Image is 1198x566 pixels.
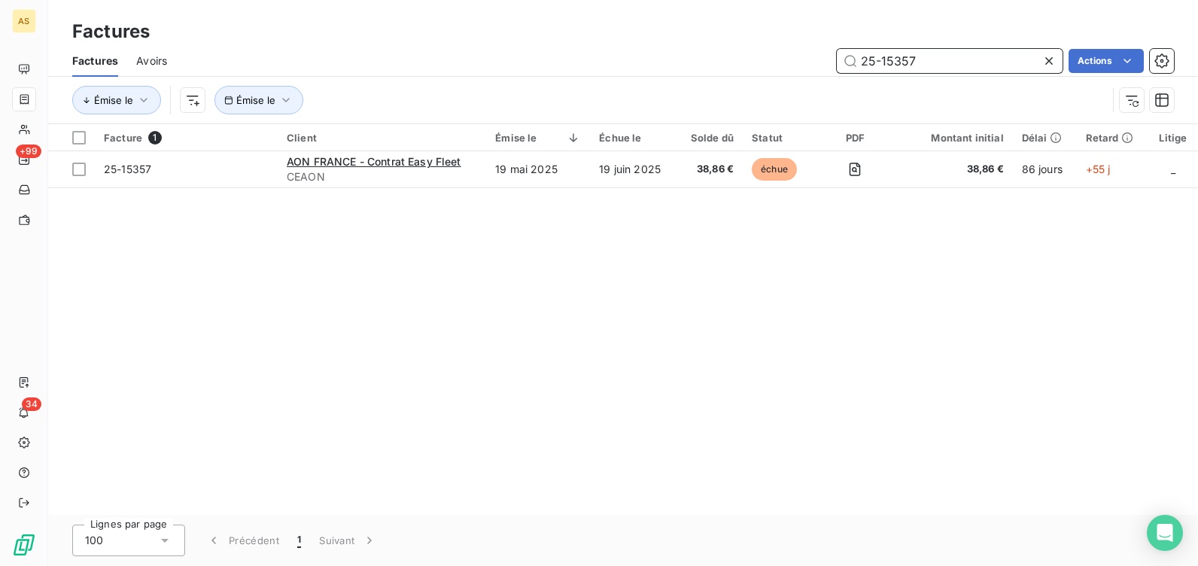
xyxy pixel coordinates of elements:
[686,132,734,144] div: Solde dû
[12,9,36,33] div: AS
[236,94,275,106] span: Émise le
[590,151,677,187] td: 19 juin 2025
[310,525,386,556] button: Suivant
[72,86,161,114] button: Émise le
[486,151,590,187] td: 19 mai 2025
[1069,49,1144,73] button: Actions
[904,132,1003,144] div: Montant initial
[288,525,310,556] button: 1
[495,132,581,144] div: Émise le
[837,49,1063,73] input: Rechercher
[1171,163,1175,175] span: _
[1086,163,1111,175] span: +55 j
[94,94,133,106] span: Émise le
[1157,132,1189,144] div: Litige
[287,132,477,144] div: Client
[12,148,35,172] a: +99
[104,132,142,144] span: Facture
[686,162,734,177] span: 38,86 €
[904,162,1003,177] span: 38,86 €
[104,163,151,175] span: 25-15357
[297,533,301,548] span: 1
[16,145,41,158] span: +99
[825,132,886,144] div: PDF
[197,525,288,556] button: Précédent
[752,158,797,181] span: échue
[72,53,118,68] span: Factures
[287,155,461,168] span: AON FRANCE - Contrat Easy Fleet
[599,132,667,144] div: Échue le
[148,131,162,145] span: 1
[214,86,303,114] button: Émise le
[1147,515,1183,551] div: Open Intercom Messenger
[752,132,806,144] div: Statut
[287,169,477,184] span: CEAON
[1086,132,1139,144] div: Retard
[1013,151,1077,187] td: 86 jours
[136,53,167,68] span: Avoirs
[1022,132,1068,144] div: Délai
[12,533,36,557] img: Logo LeanPay
[85,533,103,548] span: 100
[22,397,41,411] span: 34
[72,18,150,45] h3: Factures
